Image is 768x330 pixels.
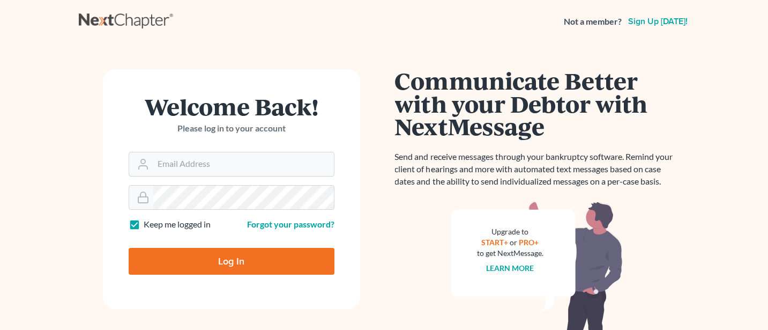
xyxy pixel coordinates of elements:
[626,17,690,26] a: Sign up [DATE]!
[129,95,334,118] h1: Welcome Back!
[564,16,622,28] strong: Not a member?
[481,238,508,247] a: START+
[477,248,543,259] div: to get NextMessage.
[395,69,679,138] h1: Communicate Better with your Debtor with NextMessage
[519,238,539,247] a: PRO+
[129,248,334,275] input: Log In
[153,152,334,176] input: Email Address
[247,219,334,229] a: Forgot your password?
[395,151,679,188] p: Send and receive messages through your bankruptcy software. Remind your client of hearings and mo...
[129,122,334,135] p: Please log in to your account
[477,226,543,237] div: Upgrade to
[144,218,211,231] label: Keep me logged in
[510,238,517,247] span: or
[486,263,534,273] a: Learn more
